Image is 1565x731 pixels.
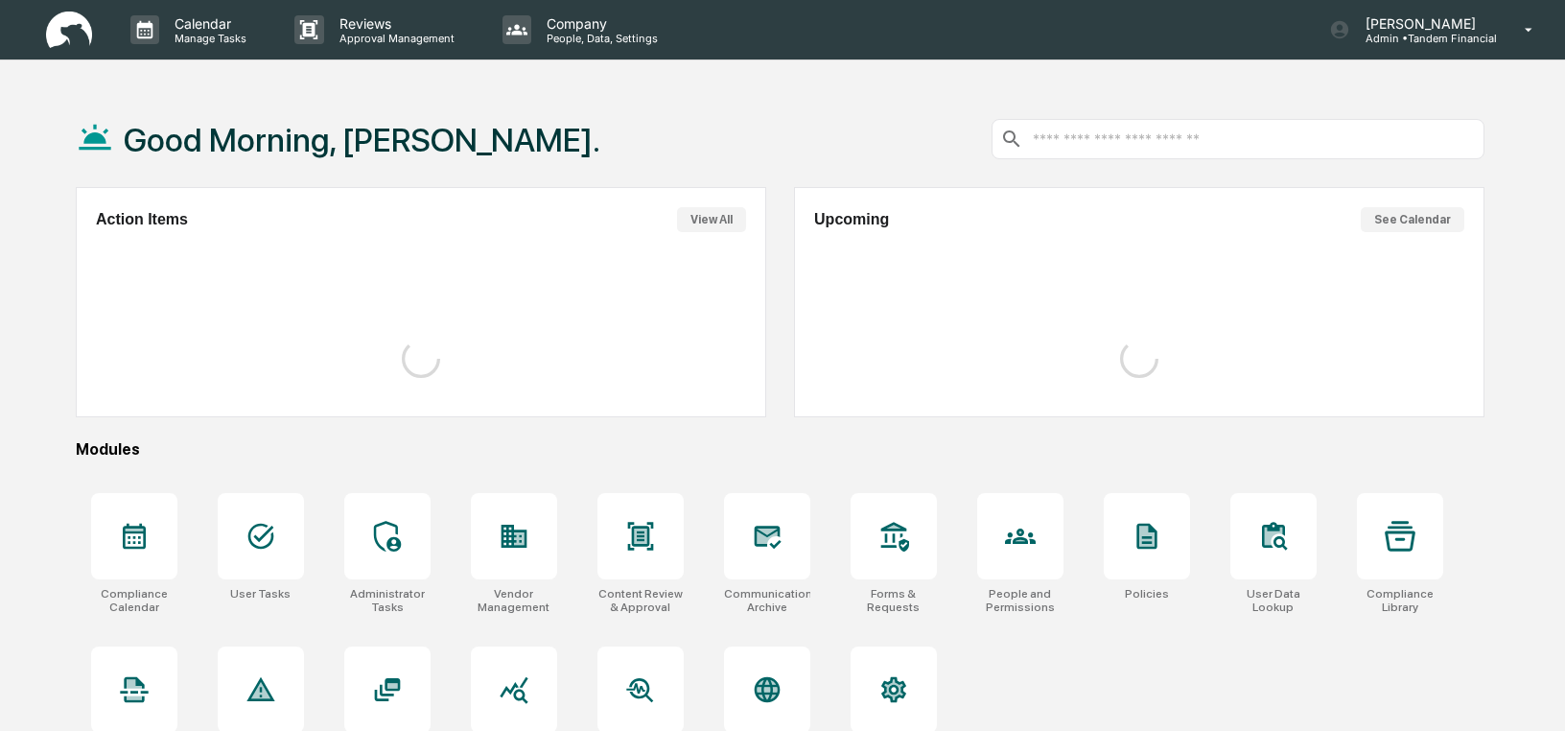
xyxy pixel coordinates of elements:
h1: Good Morning, [PERSON_NAME]. [124,121,600,159]
p: People, Data, Settings [531,32,667,45]
div: Administrator Tasks [344,587,431,614]
div: Content Review & Approval [597,587,684,614]
div: Policies [1125,587,1169,601]
div: People and Permissions [977,587,1063,614]
p: Calendar [159,15,256,32]
div: Forms & Requests [851,587,937,614]
p: Manage Tasks [159,32,256,45]
p: Company [531,15,667,32]
div: Modules [76,440,1484,459]
h2: Action Items [96,211,188,228]
div: Compliance Calendar [91,587,177,614]
p: Admin • Tandem Financial [1350,32,1497,45]
p: [PERSON_NAME] [1350,15,1497,32]
div: Compliance Library [1357,587,1443,614]
div: User Tasks [230,587,291,601]
div: Communications Archive [724,587,810,614]
p: Reviews [324,15,464,32]
div: User Data Lookup [1230,587,1317,614]
p: Approval Management [324,32,464,45]
button: See Calendar [1361,207,1464,232]
button: View All [677,207,746,232]
img: logo [46,12,92,49]
h2: Upcoming [814,211,889,228]
div: Vendor Management [471,587,557,614]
